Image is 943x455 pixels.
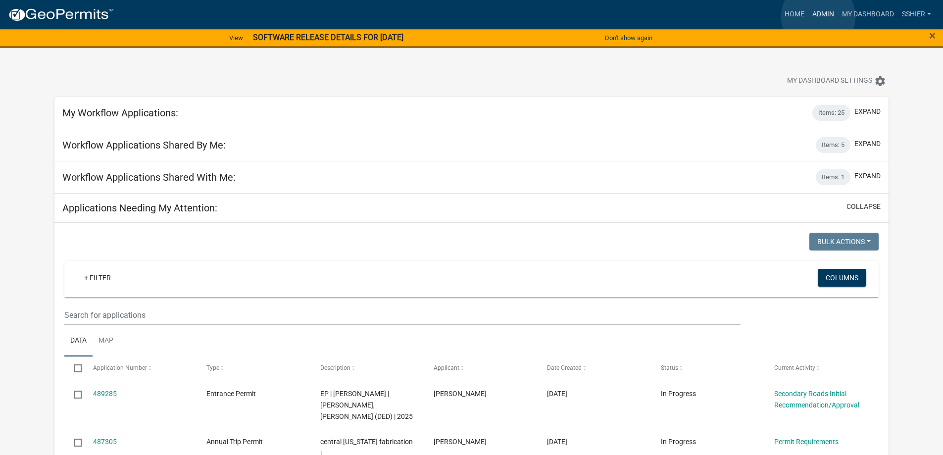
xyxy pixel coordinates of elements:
[854,106,881,117] button: expand
[929,29,936,43] span: ×
[661,364,678,371] span: Status
[816,137,850,153] div: Items: 5
[62,171,236,183] h5: Workflow Applications Shared With Me:
[320,364,350,371] span: Description
[765,356,878,380] datatable-header-cell: Current Activity
[64,356,83,380] datatable-header-cell: Select
[874,75,886,87] i: settings
[774,438,839,446] a: Permit Requirements
[854,139,881,149] button: expand
[93,390,117,398] a: 489285
[206,364,219,371] span: Type
[547,438,567,446] span: 10/02/2025
[898,5,935,24] a: sshier
[816,169,850,185] div: Items: 1
[253,33,403,42] strong: SOFTWARE RELEASE DETAILS FOR [DATE]
[434,438,487,446] span: jon t lancaster
[62,202,217,214] h5: Applications Needing My Attention:
[809,233,879,251] button: Bulk Actions
[76,269,119,287] a: + Filter
[225,30,247,46] a: View
[779,71,894,91] button: My Dashboard Settingssettings
[64,325,93,357] a: Data
[651,356,765,380] datatable-header-cell: Status
[774,364,815,371] span: Current Activity
[846,202,881,212] button: collapse
[787,75,872,87] span: My Dashboard Settings
[661,390,696,398] span: In Progress
[320,390,413,420] span: EP | Rommel, Jon Alan | Rommel, Cash Alan (DED) | 2025
[310,356,424,380] datatable-header-cell: Description
[818,269,866,287] button: Columns
[661,438,696,446] span: In Progress
[838,5,898,24] a: My Dashboard
[774,390,859,409] a: Secondary Roads Initial Recommendation/Approval
[781,5,808,24] a: Home
[547,390,567,398] span: 10/07/2025
[93,364,147,371] span: Application Number
[601,30,656,46] button: Don't show again
[434,390,487,398] span: Wyatt
[93,438,117,446] a: 487305
[206,438,263,446] span: Annual Trip Permit
[206,390,256,398] span: Entrance Permit
[434,364,459,371] span: Applicant
[929,30,936,42] button: Close
[197,356,310,380] datatable-header-cell: Type
[62,139,226,151] h5: Workflow Applications Shared By Me:
[84,356,197,380] datatable-header-cell: Application Number
[62,107,178,119] h5: My Workflow Applications:
[538,356,651,380] datatable-header-cell: Date Created
[424,356,538,380] datatable-header-cell: Applicant
[93,325,119,357] a: Map
[812,105,850,121] div: Items: 25
[808,5,838,24] a: Admin
[64,305,740,325] input: Search for applications
[547,364,582,371] span: Date Created
[854,171,881,181] button: expand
